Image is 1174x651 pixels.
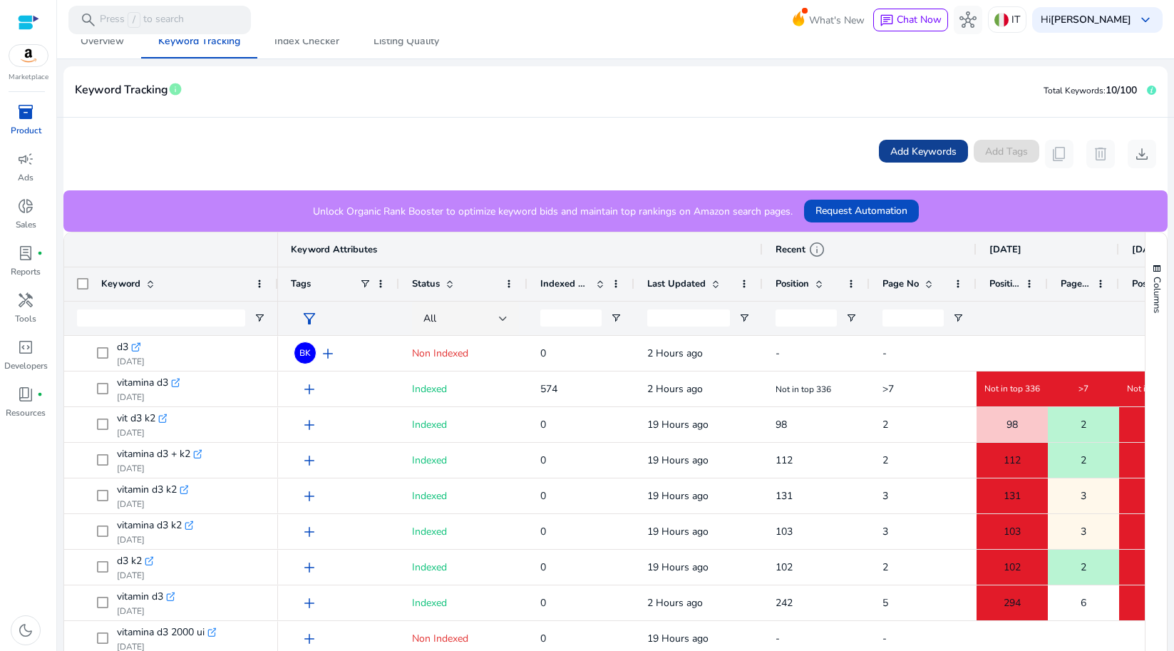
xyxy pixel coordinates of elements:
[17,339,34,356] span: code_blocks
[37,250,43,256] span: fiber_manual_record
[17,386,34,403] span: book_4
[274,36,339,46] span: Index Checker
[1081,446,1086,475] span: 2
[17,245,34,262] span: lab_profile
[1051,13,1131,26] b: [PERSON_NAME]
[301,523,318,540] span: add
[77,309,245,327] input: Keyword Filter Input
[540,347,546,360] span: 0
[301,416,318,434] span: add
[1132,277,1162,290] span: Position
[647,418,709,431] span: 19 Hours ago
[647,347,703,360] span: 2 Hours ago
[882,489,888,503] span: 3
[117,391,180,403] p: [DATE]
[776,418,787,431] span: 98
[897,13,942,26] span: Chat Now
[291,277,311,290] span: Tags
[301,452,318,469] span: add
[776,489,793,503] span: 131
[117,516,182,535] span: vitamina d3 k2
[117,622,205,642] span: vitamina d3 2000 ui
[4,359,48,372] p: Developers
[254,312,265,324] button: Open Filter Menu
[117,356,145,367] p: [DATE]
[412,418,447,431] span: Indexed
[776,632,780,645] span: -
[1133,145,1150,163] span: download
[81,36,124,46] span: Overview
[882,560,888,574] span: 2
[75,78,168,103] span: Keyword Tracking
[117,534,193,545] p: [DATE]
[412,525,447,538] span: Indexed
[17,622,34,639] span: dark_mode
[890,144,957,159] span: Add Keywords
[1011,7,1020,32] p: IT
[301,310,318,327] span: filter_alt
[1041,15,1131,25] p: Hi
[168,82,182,96] span: info
[882,309,944,327] input: Page No Filter Input
[776,453,793,467] span: 112
[647,453,709,467] span: 19 Hours ago
[412,277,440,290] span: Status
[301,488,318,505] span: add
[959,11,977,29] span: hub
[1132,243,1164,256] span: [DATE]
[101,277,140,290] span: Keyword
[1061,277,1091,290] span: Page No
[647,525,709,538] span: 19 Hours ago
[540,525,546,538] span: 0
[374,36,439,46] span: Listing Quality
[9,45,48,66] img: amazon.svg
[809,8,865,33] span: What's New
[1004,588,1021,617] span: 294
[412,453,447,467] span: Indexed
[412,632,468,645] span: Non Indexed
[301,595,318,612] span: add
[301,559,318,576] span: add
[882,632,887,645] span: -
[6,406,46,419] p: Resources
[117,498,188,510] p: [DATE]
[647,382,703,396] span: 2 Hours ago
[776,277,809,290] span: Position
[16,218,36,231] p: Sales
[776,347,780,360] span: -
[17,103,34,121] span: inventory_2
[117,480,177,500] span: vitamin d3 k2
[423,312,436,325] span: All
[804,200,919,222] button: Request Automation
[1106,83,1137,97] span: 10/100
[879,140,968,163] button: Add Keywords
[776,560,793,574] span: 102
[37,391,43,397] span: fiber_manual_record
[1081,517,1086,546] span: 3
[952,312,964,324] button: Open Filter Menu
[299,349,311,357] span: BK
[610,312,622,324] button: Open Filter Menu
[18,171,34,184] p: Ads
[882,453,888,467] span: 2
[984,383,1040,394] span: Not in top 336
[1081,410,1086,439] span: 2
[540,560,546,574] span: 0
[17,150,34,168] span: campaign
[776,309,837,327] input: Position Filter Input
[313,204,793,219] p: Unlock Organic Rank Booster to optimize keyword bids and maintain top rankings on Amazon search p...
[1150,277,1163,313] span: Columns
[1081,553,1086,582] span: 2
[1044,85,1106,96] span: Total Keywords:
[989,277,1019,290] span: Position
[994,13,1009,27] img: it.svg
[873,9,948,31] button: chatChat Now
[1081,588,1086,617] span: 6
[1006,410,1018,439] span: 98
[128,12,140,28] span: /
[117,337,128,357] span: d3
[1004,553,1021,582] span: 102
[540,277,590,290] span: Indexed Products
[776,525,793,538] span: 103
[412,596,447,610] span: Indexed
